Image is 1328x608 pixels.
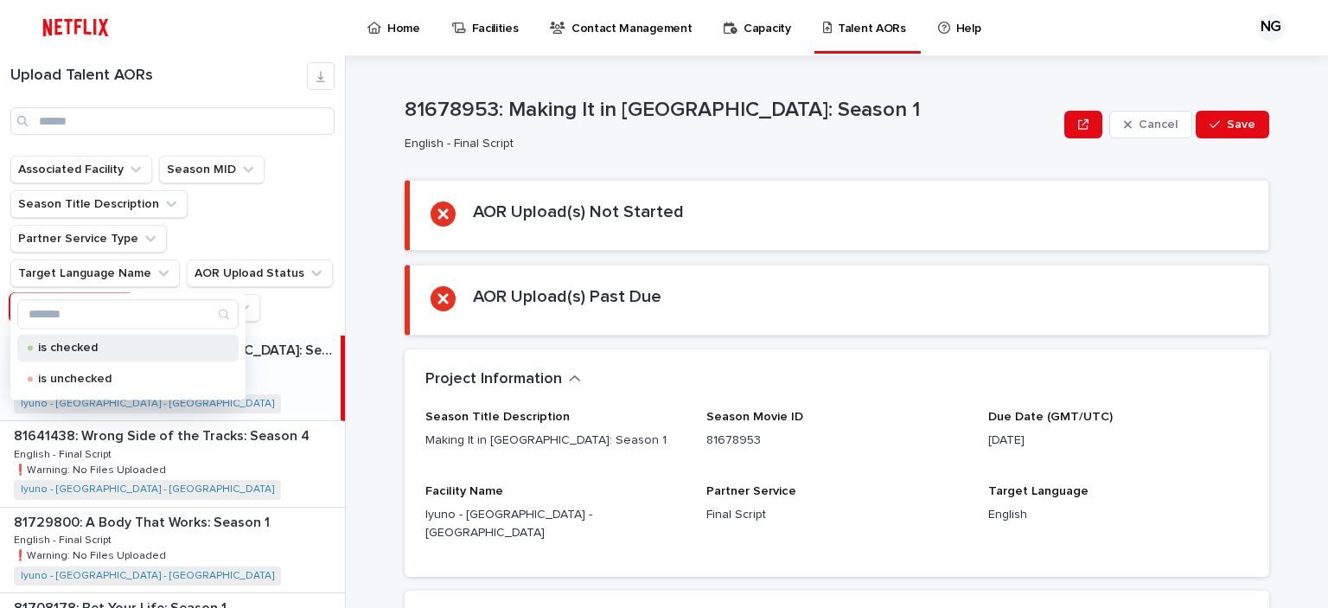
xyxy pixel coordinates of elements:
[10,67,307,86] h1: Upload Talent AORs
[405,137,1050,151] p: English - Final Script
[473,202,684,222] h2: AOR Upload(s) Not Started
[706,485,796,497] span: Partner Service
[425,411,570,423] span: Season Title Description
[425,370,562,389] h2: Project Information
[21,483,274,496] a: Iyuno - [GEOGRAPHIC_DATA] - [GEOGRAPHIC_DATA]
[10,190,188,218] button: Season Title Description
[473,286,661,307] h2: AOR Upload(s) Past Due
[187,259,333,287] button: AOR Upload Status
[706,411,803,423] span: Season Movie ID
[14,461,169,477] p: ❗️Warning: No Files Uploaded
[21,398,274,410] a: Iyuno - [GEOGRAPHIC_DATA] - [GEOGRAPHIC_DATA]
[706,432,967,450] p: 81678953
[1196,111,1269,138] button: Save
[988,411,1113,423] span: Due Date (GMT/UTC)
[21,570,274,582] a: Iyuno - [GEOGRAPHIC_DATA] - [GEOGRAPHIC_DATA]
[988,432,1248,450] p: [DATE]
[14,531,115,547] p: English - Final Script
[405,98,1057,123] p: 81678953: Making It in [GEOGRAPHIC_DATA]: Season 1
[38,342,211,354] p: is checked
[14,425,313,445] p: 81641438: Wrong Side of the Tracks: Season 4
[988,485,1089,497] span: Target Language
[988,506,1248,524] p: English
[425,370,581,389] button: Project Information
[425,506,686,542] p: Iyuno - [GEOGRAPHIC_DATA] - [GEOGRAPHIC_DATA]
[1139,118,1178,131] span: Cancel
[1109,111,1192,138] button: Cancel
[10,259,180,287] button: Target Language Name
[17,299,239,329] div: Search
[35,10,117,45] img: ifQbXi3ZQGMSEF7WDB7W
[14,547,169,562] p: ❗️Warning: No Files Uploaded
[14,445,115,461] p: English - Final Script
[706,506,967,524] p: Final Script
[159,156,265,183] button: Season MID
[10,156,152,183] button: Associated Facility
[425,485,503,497] span: Facility Name
[38,373,211,385] p: is unchecked
[14,511,273,531] p: 81729800: A Body That Works: Season 1
[1227,118,1255,131] span: Save
[425,432,686,450] p: Making It in [GEOGRAPHIC_DATA]: Season 1
[1257,14,1285,42] div: NG
[18,300,238,328] input: Search
[10,225,167,253] button: Partner Service Type
[10,107,335,135] input: Search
